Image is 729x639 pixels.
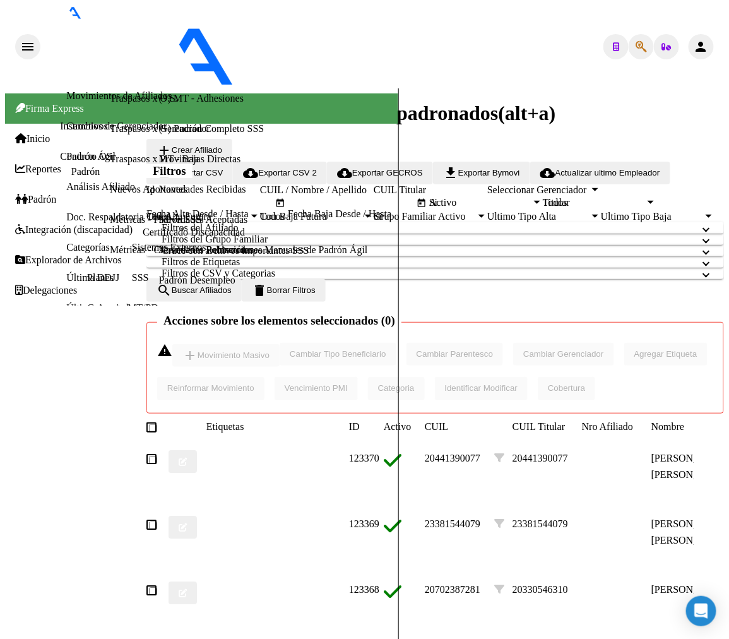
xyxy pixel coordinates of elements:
mat-panel-title: Filtros de Etiquetas [162,256,694,268]
mat-panel-title: Filtros de CSV y Categorias [162,268,694,279]
img: Logo SAAS [40,19,340,86]
span: Si [429,197,437,208]
span: Firma Express [15,103,84,114]
span: Cambiar Parentesco [417,349,494,359]
span: 20702387281 [425,584,480,595]
span: Exportar GECROS [337,168,423,177]
span: Padrón [15,194,56,205]
span: Actualizar ultimo Empleador [540,168,660,177]
span: Seleccionar Gerenciador [487,184,590,196]
span: CUIL Titular [513,421,565,432]
span: 20330546310 [513,584,568,595]
span: Reportes [15,164,61,175]
a: Movimientos de Afiliados [66,90,172,101]
a: Padrón Ágil [66,151,116,162]
span: 23381544079 [513,518,568,529]
a: Padrón Desempleo [159,275,235,286]
span: Integración (discapacidad) [15,224,133,236]
mat-icon: cloud_download [540,165,555,181]
a: Novedades Aceptadas [159,214,248,225]
a: Certificado Discapacidad [143,227,245,237]
span: Explorador de Archivos [15,254,122,266]
a: Análisis Afiliado [66,181,135,192]
mat-panel-title: Filtros del Grupo Familiar [162,234,694,245]
span: Delegaciones [15,285,77,296]
span: Categoria [378,384,415,393]
span: - ospsip [340,77,374,88]
a: Novedades Rechazadas [159,244,254,256]
span: Nro Afiliado [582,421,633,432]
span: Ultimo Tipo Alta [487,211,590,222]
span: Nombre [651,421,684,432]
span: CUIL [425,421,448,432]
datatable-header-cell: CUIL Titular [513,419,582,435]
datatable-header-cell: Nro Afiliado [582,419,651,435]
mat-icon: person [694,39,709,54]
span: Exportar Bymovi [443,168,520,177]
span: Inicio [15,133,50,145]
a: MT - Bajas Directas [159,153,241,165]
a: Sistemas Externos [132,242,206,253]
datatable-header-cell: CUIL [425,419,494,435]
a: Inserciones Manuales de Padrón Ágil [216,244,368,256]
span: Agregar Etiqueta [634,349,697,359]
button: Open calendar [414,196,429,211]
span: Todos [543,197,567,208]
datatable-header-cell: Activo [384,419,425,435]
a: Cambios de Gerenciador [66,121,167,131]
span: Cobertura [548,384,585,393]
a: Doc. Respaldatoria [66,212,144,222]
a: (+) Padrón Completo SSS [159,123,264,134]
span: 20441390077 [513,453,568,463]
mat-icon: menu [20,39,35,54]
mat-icon: file_download [443,165,458,181]
mat-panel-title: Cruce con archivos importantes SSS [162,245,694,256]
a: Planes [87,272,114,283]
span: Cambiar Gerenciador [523,349,603,359]
div: Open Intercom Messenger [686,596,716,626]
a: Gerenciadores [87,302,145,313]
mat-panel-title: Filtros del Afiliado [162,222,694,234]
a: (+) MT - Adhesiones [159,93,244,104]
span: Identificar Modificar [445,384,518,393]
span: (alt+a) [499,102,556,124]
span: 20441390077 [425,453,480,463]
span: 23381544079 [425,518,480,529]
a: Novedades Recibidas [159,184,246,195]
span: Ultimo Tipo Baja [601,211,703,222]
